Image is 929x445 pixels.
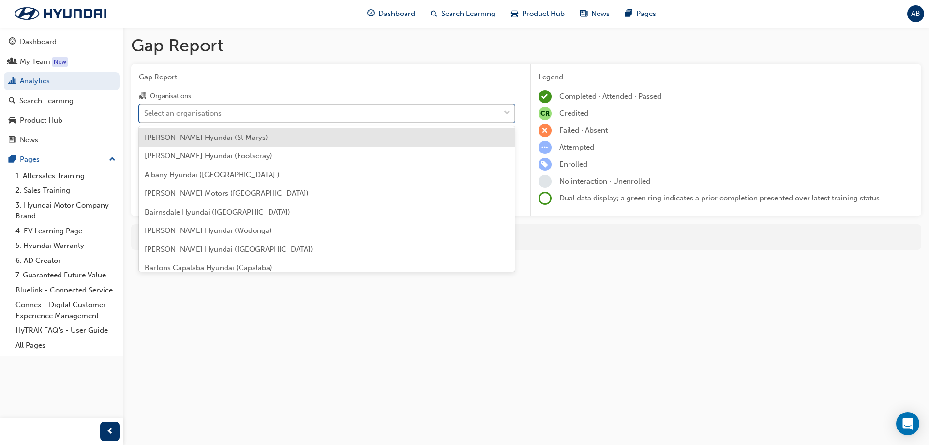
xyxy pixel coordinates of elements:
a: 1. Aftersales Training [12,169,120,184]
span: Failed · Absent [559,126,608,135]
span: search-icon [9,97,15,106]
a: All Pages [12,338,120,353]
button: AB [907,5,924,22]
button: Pages [4,151,120,169]
div: Select an organisations [144,107,222,119]
span: Dual data display; a green ring indicates a prior completion presented over latest training status. [559,194,882,202]
a: search-iconSearch Learning [423,4,503,24]
span: [PERSON_NAME] Motors ([GEOGRAPHIC_DATA]) [145,189,309,198]
a: Product Hub [4,111,120,129]
span: learningRecordVerb_ENROLL-icon [539,158,552,171]
span: Bairnsdale Hyundai ([GEOGRAPHIC_DATA]) [145,208,290,216]
span: Completed · Attended · Passed [559,92,661,101]
span: organisation-icon [139,92,146,101]
a: News [4,131,120,149]
a: Bluelink - Connected Service [12,283,120,298]
a: 7. Guaranteed Future Value [12,268,120,283]
span: pages-icon [625,8,632,20]
span: chart-icon [9,77,16,86]
span: Enrolled [559,160,587,169]
img: Trak [5,3,116,24]
span: News [591,8,610,19]
a: Search Learning [4,92,120,110]
a: Connex - Digital Customer Experience Management [12,297,120,323]
span: No interaction · Unenrolled [559,177,650,185]
span: up-icon [109,153,116,166]
div: Dashboard [20,36,57,47]
button: DashboardMy TeamAnalyticsSearch LearningProduct HubNews [4,31,120,151]
div: My Team [20,56,50,67]
span: learningRecordVerb_ATTEMPT-icon [539,141,552,154]
span: guage-icon [367,8,375,20]
span: pages-icon [9,155,16,164]
span: news-icon [580,8,587,20]
span: Gap Report [139,72,515,83]
span: car-icon [9,116,16,125]
span: search-icon [431,8,437,20]
span: [PERSON_NAME] Hyundai ([GEOGRAPHIC_DATA]) [145,245,313,254]
span: Pages [636,8,656,19]
a: news-iconNews [572,4,617,24]
a: 4. EV Learning Page [12,224,120,239]
span: Product Hub [522,8,565,19]
span: Credited [559,109,588,118]
span: learningRecordVerb_COMPLETE-icon [539,90,552,103]
span: Albany Hyundai ([GEOGRAPHIC_DATA] ) [145,170,280,179]
a: 2. Sales Training [12,183,120,198]
span: learningRecordVerb_FAIL-icon [539,124,552,137]
span: people-icon [9,58,16,66]
span: [PERSON_NAME] Hyundai (St Marys) [145,133,268,142]
a: 5. Hyundai Warranty [12,238,120,253]
a: Dashboard [4,33,120,51]
span: Attempted [559,143,594,152]
div: Pages [20,154,40,165]
a: pages-iconPages [617,4,664,24]
a: 3. Hyundai Motor Company Brand [12,198,120,224]
span: car-icon [511,8,518,20]
span: Dashboard [378,8,415,19]
span: down-icon [504,107,510,120]
span: learningRecordVerb_NONE-icon [539,175,552,188]
a: My Team [4,53,120,71]
div: Organisations [150,92,191,101]
span: guage-icon [9,38,16,46]
a: car-iconProduct Hub [503,4,572,24]
span: [PERSON_NAME] Hyundai (Wodonga) [145,226,272,235]
span: AB [911,8,920,19]
div: For more in-depth analysis and data download, go to [138,231,914,243]
span: Search Learning [441,8,495,19]
div: Product Hub [20,115,62,126]
span: [PERSON_NAME] Hyundai (Footscray) [145,152,272,160]
span: prev-icon [106,426,114,438]
div: Open Intercom Messenger [896,412,919,435]
a: 6. AD Creator [12,253,120,268]
div: Search Learning [19,95,74,107]
div: Legend [539,72,914,83]
h1: Gap Report [131,35,921,56]
a: HyTRAK FAQ's - User Guide [12,323,120,338]
span: null-icon [539,107,552,120]
div: News [20,135,38,146]
div: Tooltip anchor [52,57,68,67]
a: Analytics [4,72,120,90]
span: news-icon [9,136,16,145]
span: Bartons Capalaba Hyundai (Capalaba) [145,263,272,272]
a: guage-iconDashboard [360,4,423,24]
